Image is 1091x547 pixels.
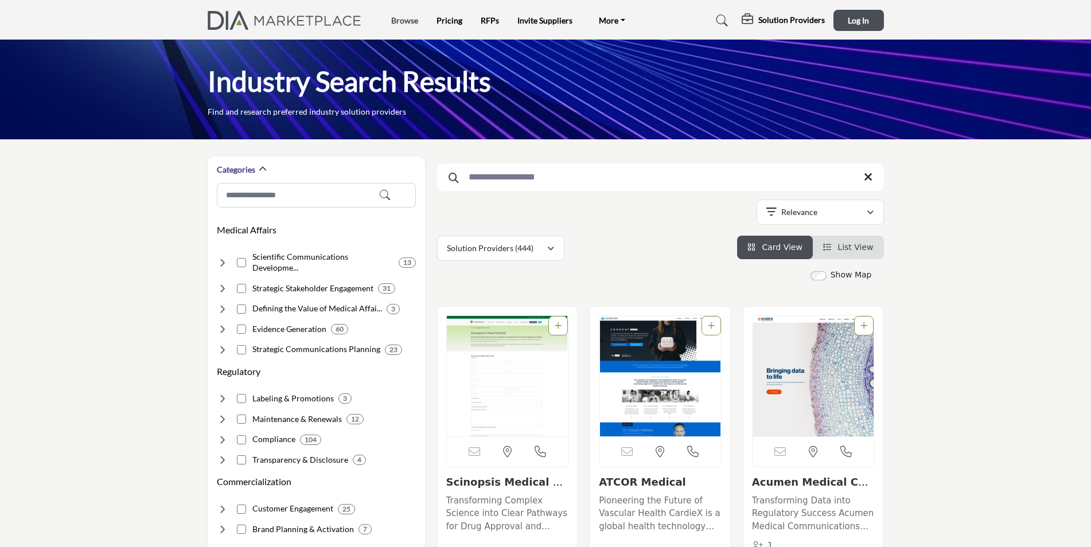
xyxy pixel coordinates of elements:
[252,283,373,294] h4: Strategic Stakeholder Engagement: Interacting with key opinion leaders and advocacy partners.
[252,393,334,404] h4: Labeling & Promotions: Determining safe product use specifications and claims.
[860,321,867,330] a: Add To List
[346,414,364,424] div: 12 Results For Maintenance & Renewals
[331,324,348,334] div: 60 Results For Evidence Generation
[742,14,825,28] div: Solution Providers
[237,394,246,403] input: Select Labeling & Promotions checkbox
[446,476,569,489] h3: Scinopsis Medical Writing
[599,316,721,436] img: ATCOR Medical
[338,504,355,514] div: 25 Results For Customer Engagement
[378,283,395,294] div: 31 Results For Strategic Stakeholder Engagement
[599,316,721,436] a: Open Listing in new tab
[437,236,564,261] button: Solution Providers (444)
[252,413,342,425] h4: Maintenance & Renewals: Maintaining marketing authorizations and safety reporting.
[446,494,569,533] p: Transforming Complex Science into Clear Pathways for Drug Approval and Market Success This compan...
[359,524,372,534] div: 7 Results For Brand Planning & Activation
[217,223,276,237] button: Medical Affairs
[383,284,391,292] b: 31
[737,236,813,259] li: Card View
[403,259,411,267] b: 13
[823,243,874,252] a: View List
[237,415,246,424] input: Select Maintenance & Renewals checkbox
[599,476,722,489] h3: ATCOR Medical
[833,10,884,31] button: Log In
[208,64,491,99] h1: Industry Search Results
[252,323,326,335] h4: Evidence Generation: Research to support clinical and economic value claims.
[305,436,317,444] b: 104
[252,343,380,355] h4: Strategic Communications Planning: Developing publication plans demonstrating product benefits an...
[237,505,246,514] input: Select Customer Engagement checkbox
[517,15,572,25] a: Invite Suppliers
[752,476,868,501] a: Acumen Medical Commu...
[363,525,367,533] b: 7
[217,475,291,489] button: Commercialization
[237,325,246,334] input: Select Evidence Generation checkbox
[758,15,825,25] h5: Solution Providers
[252,503,333,514] h4: Customer Engagement: Understanding and optimizing patient experience across channels.
[447,316,568,436] img: Scinopsis Medical Writing
[591,13,633,29] a: More
[446,491,569,533] a: Transforming Complex Science into Clear Pathways for Drug Approval and Market Success This compan...
[705,11,735,30] a: Search
[752,476,875,489] h3: Acumen Medical Communications
[342,505,350,513] b: 25
[837,243,873,252] span: List View
[752,491,875,533] a: Transforming Data into Regulatory Success Acumen Medical Communications provides industry-leading...
[437,163,884,191] input: Search Keyword
[447,316,568,436] a: Open Listing in new tab
[351,415,359,423] b: 12
[555,321,562,330] a: Add To List
[300,435,321,445] div: 104 Results For Compliance
[391,15,418,25] a: Browse
[338,393,352,404] div: 3 Results For Labeling & Promotions
[831,269,872,281] label: Show Map
[753,316,874,436] a: Open Listing in new tab
[237,435,246,444] input: Select Compliance checkbox
[391,305,395,313] b: 3
[757,200,884,225] button: Relevance
[437,15,462,25] a: Pricing
[208,106,406,118] p: Find and research preferred industry solution providers
[217,164,255,175] h2: Categories
[252,433,295,445] h4: Compliance: Local and global regulatory compliance.
[599,476,686,488] a: ATCOR Medical
[252,251,394,273] h4: Scientific Communications Development: Creating scientific content showcasing clinical evidence.
[237,304,246,314] input: Select Defining the Value of Medical Affairs checkbox
[237,258,246,267] input: Select Scientific Communications Development checkbox
[252,303,382,314] h4: Defining the Value of Medical Affairs
[389,346,398,354] b: 23
[481,15,499,25] a: RFPs
[599,491,722,533] a: Pioneering the Future of Vascular Health CardieX is a global health technology company developing...
[387,304,400,314] div: 3 Results For Defining the Value of Medical Affairs
[752,494,875,533] p: Transforming Data into Regulatory Success Acumen Medical Communications provides industry-leading...
[237,455,246,464] input: Select Transparency & Disclosure checkbox
[599,494,722,533] p: Pioneering the Future of Vascular Health CardieX is a global health technology company developing...
[753,316,874,436] img: Acumen Medical Communications
[208,11,368,30] img: Site Logo
[357,456,361,464] b: 4
[708,321,715,330] a: Add To List
[217,365,260,378] button: Regulatory
[343,394,347,403] b: 3
[237,525,246,534] input: Select Brand Planning & Activation checkbox
[237,284,246,293] input: Select Strategic Stakeholder Engagement checkbox
[237,345,246,354] input: Select Strategic Communications Planning checkbox
[252,523,354,535] h4: Brand Planning & Activation: Developing and executing commercial launch strategies.
[252,454,348,466] h4: Transparency & Disclosure: Transparency & Disclosure
[217,183,416,208] input: Search Category
[813,236,884,259] li: List View
[446,476,564,501] a: Scinopsis Medical Wr...
[399,257,416,268] div: 13 Results For Scientific Communications Development
[762,243,802,252] span: Card View
[385,345,402,355] div: 23 Results For Strategic Communications Planning
[353,455,366,465] div: 4 Results For Transparency & Disclosure
[781,206,817,218] p: Relevance
[848,15,869,25] span: Log In
[447,243,533,254] p: Solution Providers (444)
[336,325,344,333] b: 60
[747,243,802,252] a: View Card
